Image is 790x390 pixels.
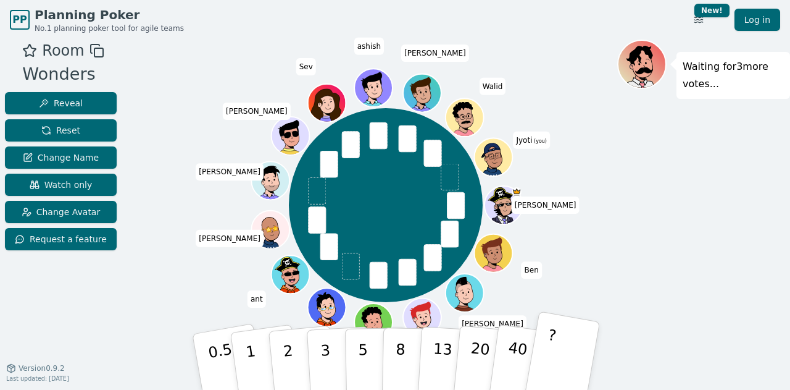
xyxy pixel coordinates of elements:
[5,228,117,250] button: Request a feature
[35,6,184,23] span: Planning Poker
[522,261,542,279] span: Click to change your name
[223,103,291,120] span: Click to change your name
[42,40,84,62] span: Room
[23,151,99,164] span: Change Name
[12,12,27,27] span: PP
[35,23,184,33] span: No.1 planning poker tool for agile teams
[475,139,511,175] button: Click to change your avatar
[512,187,521,197] span: Jay is the host
[5,174,117,196] button: Watch only
[688,9,710,31] button: New!
[401,45,469,62] span: Click to change your name
[19,363,65,373] span: Version 0.9.2
[354,38,384,55] span: Click to change your name
[22,40,37,62] button: Add as favourite
[5,146,117,169] button: Change Name
[196,230,264,247] span: Click to change your name
[513,132,550,149] span: Click to change your name
[512,197,580,214] span: Click to change your name
[683,58,784,93] p: Waiting for 3 more votes...
[22,62,104,87] div: Wonders
[247,290,266,308] span: Click to change your name
[6,375,69,382] span: Last updated: [DATE]
[22,206,101,218] span: Change Avatar
[459,315,526,333] span: Click to change your name
[6,363,65,373] button: Version0.9.2
[532,138,547,144] span: (you)
[15,233,107,245] span: Request a feature
[734,9,780,31] a: Log in
[196,163,264,180] span: Click to change your name
[296,58,316,75] span: Click to change your name
[30,179,93,191] span: Watch only
[480,78,506,95] span: Click to change your name
[41,124,80,137] span: Reset
[694,4,730,17] div: New!
[39,97,83,109] span: Reveal
[10,6,184,33] a: PPPlanning PokerNo.1 planning poker tool for agile teams
[5,119,117,142] button: Reset
[5,201,117,223] button: Change Avatar
[5,92,117,114] button: Reveal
